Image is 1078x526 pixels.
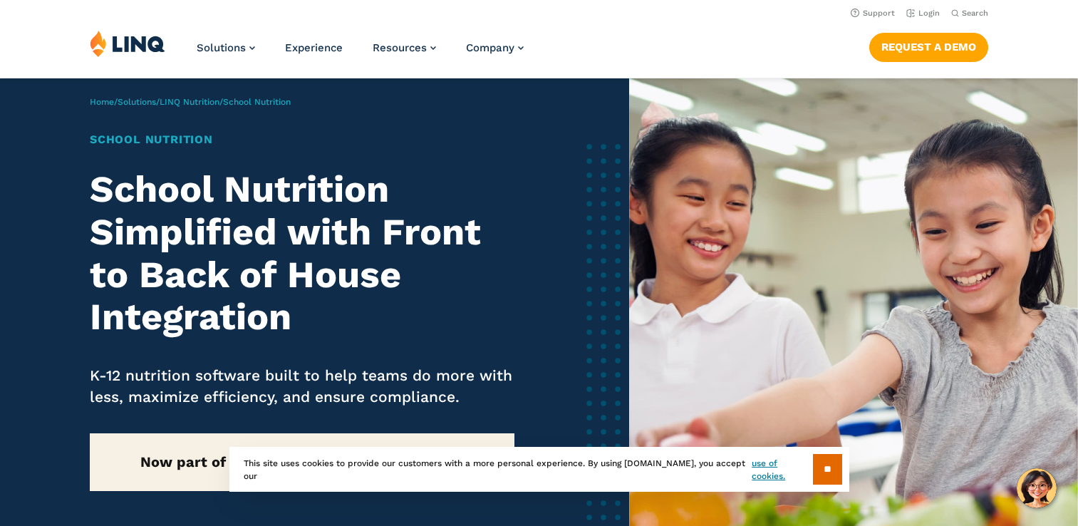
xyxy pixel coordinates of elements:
[90,97,114,107] a: Home
[160,97,219,107] a: LINQ Nutrition
[90,30,165,57] img: LINQ | K‑12 Software
[962,9,988,18] span: Search
[851,9,895,18] a: Support
[752,457,812,483] a: use of cookies.
[118,97,156,107] a: Solutions
[285,41,343,54] a: Experience
[223,97,291,107] span: School Nutrition
[90,131,514,148] h1: School Nutrition
[90,97,291,107] span: / / /
[197,41,246,54] span: Solutions
[90,365,514,408] p: K-12 nutrition software built to help teams do more with less, maximize efficiency, and ensure co...
[229,447,849,492] div: This site uses cookies to provide our customers with a more personal experience. By using [DOMAIN...
[140,453,464,470] strong: Now part of our new
[197,30,524,77] nav: Primary Navigation
[90,168,514,339] h2: School Nutrition Simplified with Front to Back of House Integration
[466,41,524,54] a: Company
[951,8,988,19] button: Open Search Bar
[373,41,427,54] span: Resources
[906,9,940,18] a: Login
[869,30,988,61] nav: Button Navigation
[1017,468,1057,508] button: Hello, have a question? Let’s chat.
[869,33,988,61] a: Request a Demo
[373,41,436,54] a: Resources
[466,41,514,54] span: Company
[197,41,255,54] a: Solutions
